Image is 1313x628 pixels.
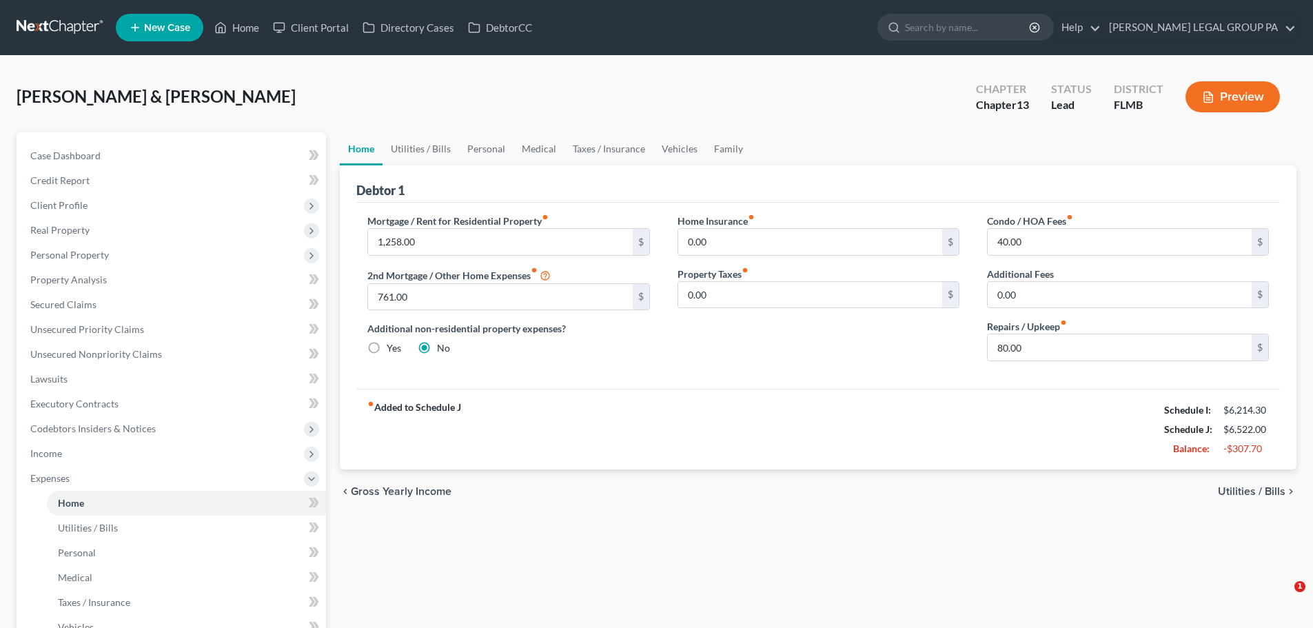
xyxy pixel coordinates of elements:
[706,132,751,165] a: Family
[19,367,326,392] a: Lawsuits
[1252,229,1268,255] div: $
[30,174,90,186] span: Credit Report
[461,15,539,40] a: DebtorCC
[459,132,513,165] a: Personal
[1223,423,1269,436] div: $6,522.00
[30,447,62,459] span: Income
[340,486,451,497] button: chevron_left Gross Yearly Income
[19,392,326,416] a: Executory Contracts
[367,321,649,336] label: Additional non-residential property expenses?
[47,540,326,565] a: Personal
[58,497,84,509] span: Home
[19,292,326,317] a: Secured Claims
[542,214,549,221] i: fiber_manual_record
[30,398,119,409] span: Executory Contracts
[1285,486,1296,497] i: chevron_right
[351,486,451,497] span: Gross Yearly Income
[58,547,96,558] span: Personal
[30,348,162,360] span: Unsecured Nonpriority Claims
[30,373,68,385] span: Lawsuits
[1252,334,1268,361] div: $
[30,423,156,434] span: Codebtors Insiders & Notices
[19,267,326,292] a: Property Analysis
[367,267,551,283] label: 2nd Mortgage / Other Home Expenses
[30,199,88,211] span: Client Profile
[988,229,1252,255] input: --
[1102,15,1296,40] a: [PERSON_NAME] LEGAL GROUP PA
[1164,404,1211,416] strong: Schedule I:
[1055,15,1101,40] a: Help
[207,15,266,40] a: Home
[1051,97,1092,113] div: Lead
[564,132,653,165] a: Taxes / Insurance
[653,132,706,165] a: Vehicles
[30,323,144,335] span: Unsecured Priority Claims
[30,249,109,261] span: Personal Property
[19,342,326,367] a: Unsecured Nonpriority Claims
[942,282,959,308] div: $
[678,214,755,228] label: Home Insurance
[1218,486,1285,497] span: Utilities / Bills
[988,334,1252,361] input: --
[987,267,1054,281] label: Additional Fees
[367,214,549,228] label: Mortgage / Rent for Residential Property
[367,401,374,407] i: fiber_manual_record
[266,15,356,40] a: Client Portal
[1266,581,1299,614] iframe: Intercom live chat
[1164,423,1212,435] strong: Schedule J:
[58,522,118,534] span: Utilities / Bills
[1114,81,1163,97] div: District
[19,168,326,193] a: Credit Report
[58,571,92,583] span: Medical
[988,282,1252,308] input: --
[633,284,649,310] div: $
[976,81,1029,97] div: Chapter
[1051,81,1092,97] div: Status
[437,341,450,355] label: No
[1223,403,1269,417] div: $6,214.30
[383,132,459,165] a: Utilities / Bills
[678,282,942,308] input: --
[47,491,326,516] a: Home
[47,516,326,540] a: Utilities / Bills
[30,150,101,161] span: Case Dashboard
[144,23,190,33] span: New Case
[356,15,461,40] a: Directory Cases
[1173,443,1210,454] strong: Balance:
[356,182,405,199] div: Debtor 1
[58,596,130,608] span: Taxes / Insurance
[513,132,564,165] a: Medical
[19,143,326,168] a: Case Dashboard
[340,486,351,497] i: chevron_left
[1223,442,1269,456] div: -$307.70
[742,267,749,274] i: fiber_manual_record
[976,97,1029,113] div: Chapter
[47,565,326,590] a: Medical
[1218,486,1296,497] button: Utilities / Bills chevron_right
[368,229,632,255] input: --
[1185,81,1280,112] button: Preview
[905,14,1031,40] input: Search by name...
[1252,282,1268,308] div: $
[30,298,96,310] span: Secured Claims
[30,472,70,484] span: Expenses
[1294,581,1305,592] span: 1
[340,132,383,165] a: Home
[30,274,107,285] span: Property Analysis
[1066,214,1073,221] i: fiber_manual_record
[1114,97,1163,113] div: FLMB
[1060,319,1067,326] i: fiber_manual_record
[368,284,632,310] input: --
[367,401,461,458] strong: Added to Schedule J
[633,229,649,255] div: $
[47,590,326,615] a: Taxes / Insurance
[1017,98,1029,111] span: 13
[942,229,959,255] div: $
[387,341,401,355] label: Yes
[987,319,1067,334] label: Repairs / Upkeep
[17,86,296,106] span: [PERSON_NAME] & [PERSON_NAME]
[30,224,90,236] span: Real Property
[531,267,538,274] i: fiber_manual_record
[678,267,749,281] label: Property Taxes
[987,214,1073,228] label: Condo / HOA Fees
